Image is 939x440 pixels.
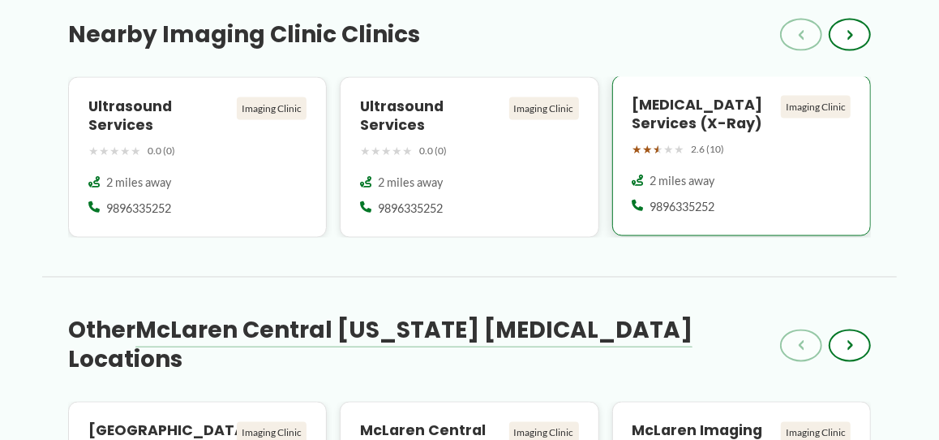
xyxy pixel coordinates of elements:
[360,97,502,135] h4: Ultrasound Services
[675,139,685,160] span: ★
[148,142,175,160] span: 0.0 (0)
[135,315,692,347] span: McLaren Central [US_STATE] [MEDICAL_DATA]
[68,77,327,238] a: Ultrasound Services Imaging Clinic ★★★★★ 0.0 (0) 2 miles away 9896335252
[68,317,780,376] h3: Other Locations
[88,140,99,162] span: ★
[402,140,413,162] span: ★
[99,140,109,162] span: ★
[692,140,725,158] span: 2.6 (10)
[847,25,853,45] span: ›
[392,140,402,162] span: ★
[650,200,715,216] span: 9896335252
[340,77,598,238] a: Ultrasound Services Imaging Clinic ★★★★★ 0.0 (0) 2 miles away 9896335252
[88,97,230,135] h4: Ultrasound Services
[131,140,141,162] span: ★
[650,173,715,189] span: 2 miles away
[780,330,822,362] button: ‹
[68,20,420,50] h3: Nearby Imaging Clinic Clinics
[378,175,443,191] span: 2 miles away
[664,139,675,160] span: ★
[632,139,643,160] span: ★
[643,139,654,160] span: ★
[612,77,871,238] a: [MEDICAL_DATA] Services (X-ray) Imaging Clinic ★★★★★ 2.6 (10) 2 miles away 9896335252
[371,140,381,162] span: ★
[829,330,871,362] button: ›
[632,96,774,133] h4: [MEDICAL_DATA] Services (X-ray)
[798,25,804,45] span: ‹
[106,175,171,191] span: 2 miles away
[829,19,871,51] button: ›
[509,97,579,120] div: Imaging Clinic
[378,201,443,218] span: 9896335252
[654,139,664,160] span: ★
[780,19,822,51] button: ‹
[781,96,851,119] div: Imaging Clinic
[381,140,392,162] span: ★
[106,201,171,218] span: 9896335252
[360,140,371,162] span: ★
[237,97,307,120] div: Imaging Clinic
[847,336,853,356] span: ›
[419,142,447,160] span: 0.0 (0)
[109,140,120,162] span: ★
[120,140,131,162] span: ★
[798,336,804,356] span: ‹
